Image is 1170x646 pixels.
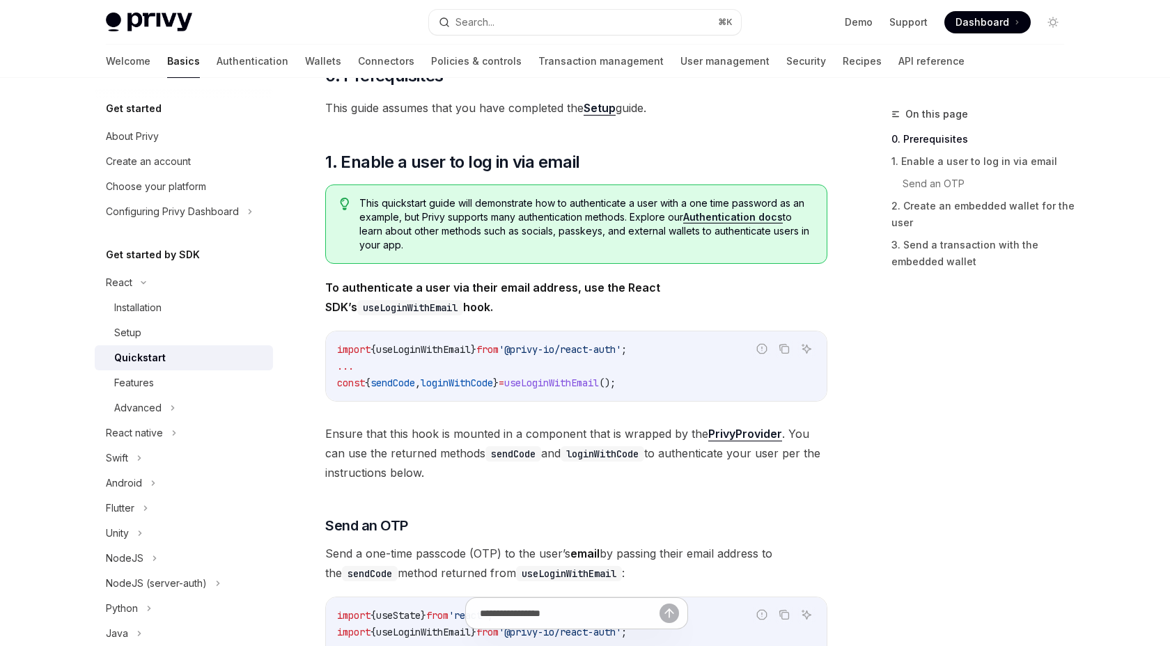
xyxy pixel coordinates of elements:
div: NodeJS [106,550,143,567]
button: React native [95,420,273,446]
button: Toggle dark mode [1042,11,1064,33]
div: Python [106,600,138,617]
button: NodeJS (server-auth) [95,571,273,596]
span: const [337,377,365,389]
a: Quickstart [95,345,273,370]
div: React native [106,425,163,441]
a: Basics [167,45,200,78]
a: Choose your platform [95,174,273,199]
span: '@privy-io/react-auth' [499,343,621,356]
span: ⌘ K [718,17,733,28]
span: ; [621,343,627,356]
div: Choose your platform [106,178,206,195]
a: Installation [95,295,273,320]
span: , [415,377,421,389]
button: Send message [660,604,679,623]
a: User management [680,45,770,78]
div: Create an account [106,153,191,170]
strong: To authenticate a user via their email address, use the React SDK’s hook. [325,281,660,314]
code: useLoginWithEmail [516,566,622,581]
span: ... [337,360,354,372]
div: Swift [106,450,128,466]
button: Unity [95,521,273,546]
a: API reference [898,45,965,78]
a: Dashboard [944,11,1031,33]
span: loginWithCode [421,377,493,389]
span: } [493,377,499,389]
a: Transaction management [538,45,664,78]
a: Authentication docs [683,211,783,223]
span: { [365,377,370,389]
a: Recipes [843,45,882,78]
span: 1. Enable a user to log in via email [325,151,579,173]
strong: email [570,546,600,560]
a: PrivyProvider [708,427,782,441]
button: Report incorrect code [753,340,771,358]
span: On this page [905,106,968,123]
div: Unity [106,525,129,542]
a: Create an account [95,149,273,174]
button: Python [95,596,273,621]
button: Java [95,621,273,646]
a: Setup [584,101,616,116]
h5: Get started by SDK [106,246,200,263]
a: Send an OTP [891,173,1075,195]
a: Demo [845,15,873,29]
span: } [471,343,476,356]
span: import [337,343,370,356]
a: Setup [95,320,273,345]
span: = [499,377,504,389]
div: Android [106,475,142,491]
a: Features [95,370,273,395]
div: Search... [455,14,494,31]
span: { [370,343,376,356]
div: Configuring Privy Dashboard [106,203,239,220]
a: 2. Create an embedded wallet for the user [891,195,1075,234]
a: Security [786,45,826,78]
a: Wallets [305,45,341,78]
div: Quickstart [114,349,166,366]
span: Dashboard [955,15,1009,29]
code: loginWithCode [561,446,644,462]
a: Policies & controls [431,45,522,78]
div: Installation [114,299,162,316]
a: Authentication [217,45,288,78]
button: Copy the contents from the code block [775,340,793,358]
input: Ask a question... [480,598,660,629]
button: NodeJS [95,546,273,571]
div: About Privy [106,128,159,145]
div: NodeJS (server-auth) [106,575,207,592]
code: sendCode [342,566,398,581]
button: Ask AI [797,340,816,358]
div: Setup [114,324,141,341]
button: Swift [95,446,273,471]
a: Welcome [106,45,150,78]
button: Advanced [95,395,273,420]
button: Android [95,471,273,496]
span: Ensure that this hook is mounted in a component that is wrapped by the . You can use the returned... [325,424,827,482]
button: React [95,270,273,295]
a: Support [889,15,928,29]
div: Flutter [106,500,134,517]
div: Features [114,375,154,391]
code: sendCode [485,446,541,462]
a: About Privy [95,124,273,149]
a: Connectors [358,45,414,78]
button: Flutter [95,496,273,521]
a: 0. Prerequisites [891,128,1075,150]
img: light logo [106,13,192,32]
span: from [476,343,499,356]
a: 1. Enable a user to log in via email [891,150,1075,173]
h5: Get started [106,100,162,117]
button: Search...⌘K [429,10,741,35]
div: Advanced [114,400,162,416]
span: Send an OTP [325,516,408,535]
div: Java [106,625,128,642]
span: This quickstart guide will demonstrate how to authenticate a user with a one time password as an ... [359,196,813,252]
span: useLoginWithEmail [504,377,599,389]
span: Send a one-time passcode (OTP) to the user’s by passing their email address to the method returne... [325,544,827,583]
button: Configuring Privy Dashboard [95,199,273,224]
a: 3. Send a transaction with the embedded wallet [891,234,1075,273]
svg: Tip [340,198,350,210]
span: (); [599,377,616,389]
